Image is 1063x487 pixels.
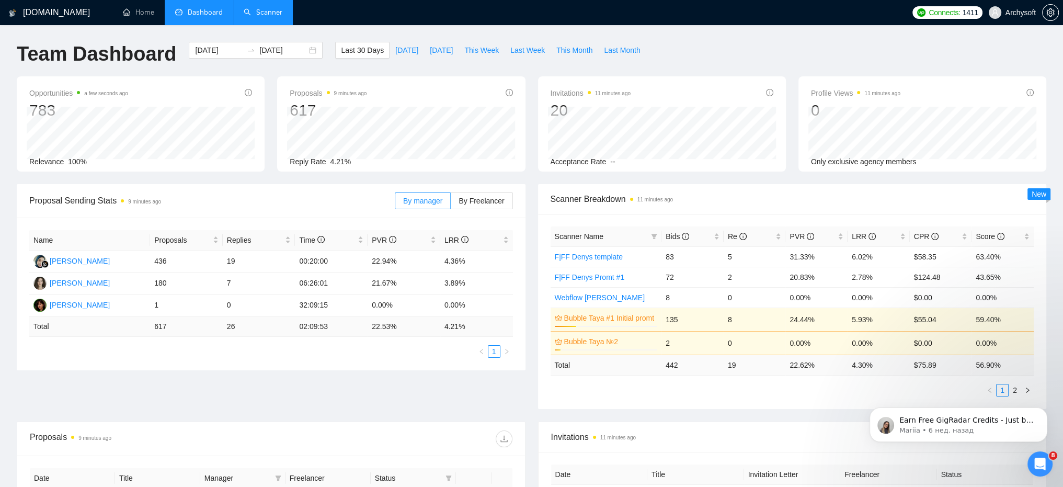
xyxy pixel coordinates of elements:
td: 0.00% [848,287,910,308]
td: 24.44% [785,308,848,331]
td: $124.48 [910,267,972,287]
div: 617 [290,100,367,120]
td: 8 [661,287,724,308]
span: -- [610,157,615,166]
td: 0.00% [971,331,1034,355]
td: 1 [150,295,223,316]
span: By Freelancer [459,197,504,205]
th: Title [647,465,744,485]
div: 783 [29,100,128,120]
img: logo [9,5,16,21]
span: Reply Rate [290,157,326,166]
div: [PERSON_NAME] [50,255,110,267]
td: 56.90 % [971,355,1034,375]
a: 1 [997,384,1008,396]
span: LRR [852,232,876,241]
a: Bubble Taya #1 Initial promt [564,312,656,324]
th: Replies [223,230,295,251]
span: [DATE] [395,44,418,56]
td: 31.33% [785,246,848,267]
button: Last Month [598,42,646,59]
td: 0.00% [368,295,440,316]
span: info-circle [739,233,747,240]
td: 436 [150,251,223,273]
td: $0.00 [910,287,972,308]
td: 135 [661,308,724,331]
td: 180 [150,273,223,295]
button: [DATE] [424,42,459,59]
time: 9 minutes ago [78,435,111,441]
div: [PERSON_NAME] [50,277,110,289]
span: Invitations [551,87,631,99]
button: right [500,345,513,358]
span: Only exclusive agency members [811,157,917,166]
img: NA [33,255,47,268]
td: $ 75.89 [910,355,972,375]
td: 617 [150,316,223,337]
span: Proposals [154,234,211,246]
span: LRR [444,236,468,244]
span: 100% [68,157,87,166]
a: M[PERSON_NAME] [33,300,110,309]
div: 20 [551,100,631,120]
td: 00:20:00 [295,251,368,273]
span: crown [555,314,562,322]
iframe: Intercom live chat [1027,451,1053,477]
input: Start date [195,44,243,56]
td: 22.62 % [785,355,848,375]
time: a few seconds ago [84,90,128,96]
td: 2.78% [848,267,910,287]
td: 4.36% [440,251,513,273]
span: info-circle [868,233,876,240]
time: 11 minutes ago [637,197,673,202]
td: 0.00% [971,287,1034,308]
span: Replies [227,234,283,246]
span: Scanner Name [555,232,603,241]
a: Bubble Taya №2 [564,336,656,347]
td: 3.89% [440,273,513,295]
td: 0 [724,331,786,355]
span: Earn Free GigRadar Credits - Just by Sharing Your Story! 💬 Want more credits for sending proposal... [45,30,180,288]
img: AS [33,277,47,290]
iframe: Intercom notifications сообщение [854,386,1063,459]
span: Scanner Breakdown [551,192,1034,206]
a: searchScanner [244,8,282,17]
td: 6.02% [848,246,910,267]
td: 26 [223,316,295,337]
span: download [496,435,512,443]
td: 20.83% [785,267,848,287]
span: info-circle [682,233,689,240]
span: filter [445,475,452,481]
td: 4.30 % [848,355,910,375]
time: 11 minutes ago [864,90,900,96]
span: left [478,348,485,355]
th: Proposals [150,230,223,251]
span: info-circle [389,236,396,243]
li: 1 [996,384,1009,397]
span: Last Week [510,44,545,56]
span: Last 30 Days [341,44,384,56]
td: 63.40% [971,246,1034,267]
td: 0.00% [785,287,848,308]
span: Status [375,472,441,484]
input: End date [259,44,307,56]
td: 22.53 % [368,316,440,337]
span: Connects: [929,7,960,18]
span: Re [728,232,747,241]
li: Previous Page [475,345,488,358]
li: Next Page [500,345,513,358]
th: Name [29,230,150,251]
td: 32:09:15 [295,295,368,316]
span: right [504,348,510,355]
time: 11 minutes ago [595,90,631,96]
span: user [991,9,999,16]
span: This Month [556,44,592,56]
span: filter [275,475,281,481]
li: Previous Page [984,384,996,397]
span: Dashboard [188,8,223,17]
span: By manager [403,197,442,205]
a: homeHome [123,8,154,17]
span: Proposals [290,87,367,99]
td: $58.35 [910,246,972,267]
span: filter [443,470,454,486]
